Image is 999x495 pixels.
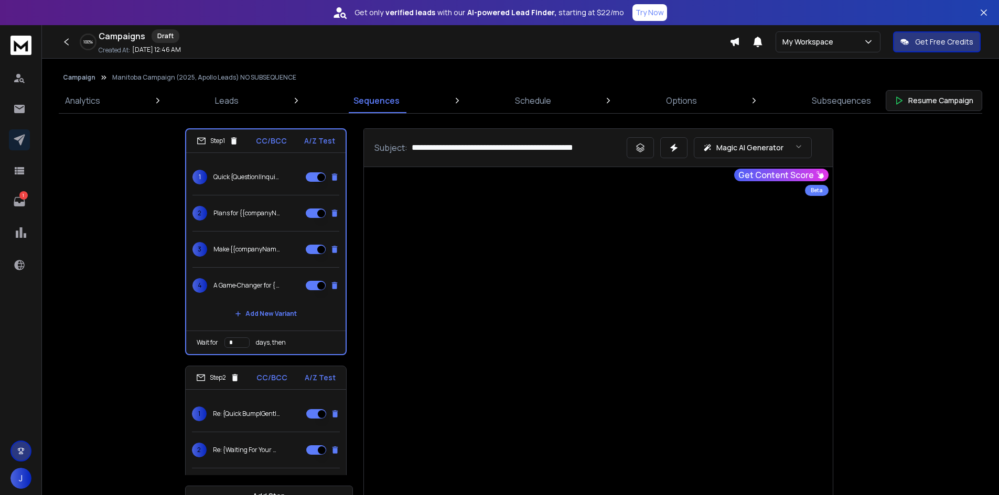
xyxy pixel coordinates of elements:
[197,136,239,146] div: Step 1
[355,7,624,18] p: Get only with our starting at $22/mo
[19,191,28,200] p: 1
[10,468,31,489] button: J
[10,36,31,55] img: logo
[132,46,181,54] p: [DATE] 12:46 AM
[515,94,551,107] p: Schedule
[192,242,207,257] span: 3
[192,278,207,293] span: 4
[213,281,281,290] p: A Game‑Changer for {{companyName}}'s Next Event, {{firstName}}
[385,7,435,18] strong: verified leads
[112,73,296,82] p: Manitoba Campaign (2025, Apollo Leads) NO SUBSEQUENCE
[636,7,664,18] p: Try Now
[192,206,207,221] span: 2
[209,88,245,113] a: Leads
[192,443,207,457] span: 2
[256,136,287,146] p: CC/BCC
[915,37,973,47] p: Get Free Credits
[227,303,305,324] button: Add New Variant
[886,90,982,111] button: Resume Campaign
[63,73,95,82] button: Campaign
[213,245,281,254] p: Make {{companyName}}'s events {unforgettable|memorable|amazing} (booking through {2026|the end of...
[632,4,667,21] button: Try Now
[256,338,286,347] p: days, then
[660,88,703,113] a: Options
[99,46,130,54] p: Created At:
[99,30,145,42] h1: Campaigns
[213,209,281,217] p: Plans for {{companyName}}'s upcoming events?
[65,94,100,107] p: Analytics
[256,372,287,383] p: CC/BCC
[716,142,783,153] p: Magic AI Generator
[805,88,877,113] a: Subsequences
[213,446,280,454] p: Re: {Waiting For Your Response|Your Thoughts?|Following Up|Just Checking In}
[213,173,281,181] p: Quick {Question|Inquiry|Note} about {{companyName}}
[213,410,280,418] p: Re: {Quick Bump|Gentle Nudge|Friendly Reminder}
[666,94,697,107] p: Options
[9,191,30,212] a: 1
[304,136,335,146] p: A/Z Test
[192,170,207,184] span: 1
[374,141,407,154] p: Subject:
[353,94,400,107] p: Sequences
[197,338,218,347] p: Wait for
[215,94,239,107] p: Leads
[83,39,93,45] p: 100 %
[694,137,812,158] button: Magic AI Generator
[196,373,240,382] div: Step 2
[59,88,106,113] a: Analytics
[305,372,336,383] p: A/Z Test
[893,31,981,52] button: Get Free Credits
[467,7,556,18] strong: AI-powered Lead Finder,
[509,88,557,113] a: Schedule
[192,406,207,421] span: 1
[185,128,347,355] li: Step1CC/BCCA/Z Test1Quick {Question|Inquiry|Note} about {{companyName}}2Plans for {{companyName}}...
[782,37,837,47] p: My Workspace
[734,169,829,181] button: Get Content Score
[347,88,406,113] a: Sequences
[812,94,871,107] p: Subsequences
[152,29,179,43] div: Draft
[805,185,829,196] div: Beta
